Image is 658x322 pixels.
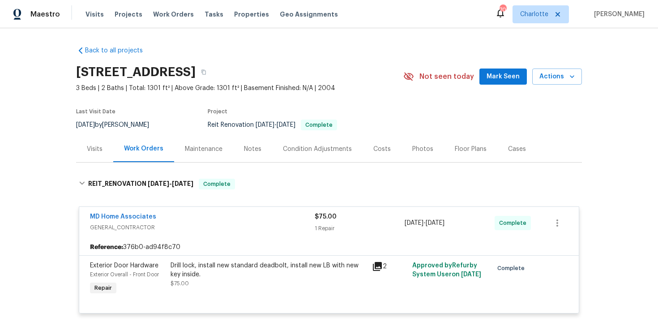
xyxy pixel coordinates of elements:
[91,283,115,292] span: Repair
[76,68,196,77] h2: [STREET_ADDRESS]
[76,84,403,93] span: 3 Beds | 2 Baths | Total: 1301 ft² | Above Grade: 1301 ft² | Basement Finished: N/A | 2004
[85,10,104,19] span: Visits
[205,11,223,17] span: Tasks
[244,145,261,154] div: Notes
[172,180,193,187] span: [DATE]
[500,5,506,14] div: 70
[315,224,405,233] div: 1 Repair
[487,71,520,82] span: Mark Seen
[200,180,234,189] span: Complete
[234,10,269,19] span: Properties
[277,122,295,128] span: [DATE]
[90,262,158,269] span: Exterior Door Hardware
[405,219,444,228] span: -
[280,10,338,19] span: Geo Assignments
[256,122,274,128] span: [DATE]
[148,180,193,187] span: -
[171,261,367,279] div: Drill lock, install new standard deadbolt, install new LB with new key inside.
[499,219,530,228] span: Complete
[30,10,60,19] span: Maestro
[148,180,169,187] span: [DATE]
[76,122,95,128] span: [DATE]
[76,46,162,55] a: Back to all projects
[283,145,352,154] div: Condition Adjustments
[373,145,391,154] div: Costs
[87,145,103,154] div: Visits
[90,272,159,277] span: Exterior Overall - Front Door
[76,170,582,198] div: REIT_RENOVATION [DATE]-[DATE]Complete
[508,145,526,154] div: Cases
[171,281,189,286] span: $75.00
[539,71,575,82] span: Actions
[419,72,474,81] span: Not seen today
[256,122,295,128] span: -
[520,10,548,19] span: Charlotte
[76,120,160,130] div: by [PERSON_NAME]
[590,10,645,19] span: [PERSON_NAME]
[412,145,433,154] div: Photos
[455,145,487,154] div: Floor Plans
[90,243,123,252] b: Reference:
[124,144,163,153] div: Work Orders
[426,220,444,226] span: [DATE]
[153,10,194,19] span: Work Orders
[315,214,337,220] span: $75.00
[405,220,423,226] span: [DATE]
[115,10,142,19] span: Projects
[412,262,481,278] span: Approved by Refurby System User on
[208,122,337,128] span: Reit Renovation
[185,145,222,154] div: Maintenance
[208,109,227,114] span: Project
[88,179,193,189] h6: REIT_RENOVATION
[479,69,527,85] button: Mark Seen
[302,122,336,128] span: Complete
[90,214,156,220] a: MD Home Associates
[461,271,481,278] span: [DATE]
[532,69,582,85] button: Actions
[497,264,528,273] span: Complete
[196,64,212,80] button: Copy Address
[372,261,407,272] div: 2
[90,223,315,232] span: GENERAL_CONTRACTOR
[79,239,579,255] div: 376b0-ad94f8c70
[76,109,115,114] span: Last Visit Date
